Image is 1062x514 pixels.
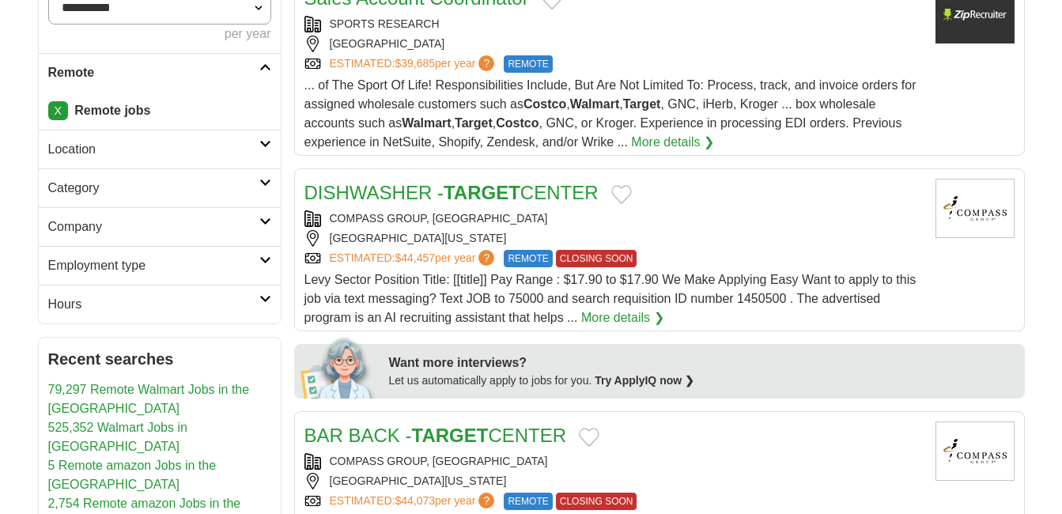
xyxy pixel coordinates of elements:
[304,230,923,247] div: [GEOGRAPHIC_DATA][US_STATE]
[304,16,923,32] div: SPORTS RESEARCH
[389,353,1015,372] div: Want more interviews?
[444,182,520,203] strong: TARGET
[48,383,250,415] a: 79,297 Remote Walmart Jobs in the [GEOGRAPHIC_DATA]
[504,55,552,73] span: REMOTE
[48,421,187,453] a: 525,352 Walmart Jobs in [GEOGRAPHIC_DATA]
[304,182,599,203] a: DISHWASHER -TARGETCENTER
[478,250,494,266] span: ?
[39,168,281,207] a: Category
[935,179,1015,238] img: Compass Group, North America logo
[330,212,548,225] a: COMPASS GROUP, [GEOGRAPHIC_DATA]
[496,116,539,130] strong: Costco
[39,53,281,92] a: Remote
[523,97,566,111] strong: Costco
[631,133,714,152] a: More details ❯
[304,36,923,52] div: [GEOGRAPHIC_DATA]
[623,97,661,111] strong: Target
[581,308,664,327] a: More details ❯
[556,493,637,510] span: CLOSING SOON
[389,372,1015,389] div: Let us automatically apply to jobs for you.
[48,140,259,159] h2: Location
[48,217,259,236] h2: Company
[304,425,567,446] a: BAR BACK -TARGETCENTER
[611,185,632,204] button: Add to favorite jobs
[402,116,452,130] strong: Walmart
[504,250,552,267] span: REMOTE
[300,335,377,399] img: apply-iq-scientist.png
[48,459,217,491] a: 5 Remote amazon Jobs in the [GEOGRAPHIC_DATA]
[330,250,498,267] a: ESTIMATED:$44,457per year?
[48,63,259,82] h2: Remote
[304,78,916,149] span: ... of The Sport Of Life! Responsibilities Include, But Are Not Limited To: Process, track, and i...
[504,493,552,510] span: REMOTE
[39,285,281,323] a: Hours
[556,250,637,267] span: CLOSING SOON
[48,347,271,371] h2: Recent searches
[39,246,281,285] a: Employment type
[48,101,68,120] a: X
[395,494,435,507] span: $44,073
[48,179,259,198] h2: Category
[395,57,435,70] span: $39,685
[570,97,620,111] strong: Walmart
[304,473,923,489] div: [GEOGRAPHIC_DATA][US_STATE]
[412,425,489,446] strong: TARGET
[39,130,281,168] a: Location
[330,493,498,510] a: ESTIMATED:$44,073per year?
[478,493,494,508] span: ?
[595,374,694,387] a: Try ApplyIQ now ❯
[330,455,548,467] a: COMPASS GROUP, [GEOGRAPHIC_DATA]
[455,116,493,130] strong: Target
[478,55,494,71] span: ?
[39,207,281,246] a: Company
[395,251,435,264] span: $44,457
[935,421,1015,481] img: Compass Group, North America logo
[579,428,599,447] button: Add to favorite jobs
[48,295,259,314] h2: Hours
[48,25,271,43] div: per year
[330,55,498,73] a: ESTIMATED:$39,685per year?
[74,104,150,117] strong: Remote jobs
[304,273,916,324] span: Levy Sector Position Title: [[title]] Pay Range : $17.90 to $17.90 We Make Applying Easy Want to ...
[48,256,259,275] h2: Employment type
